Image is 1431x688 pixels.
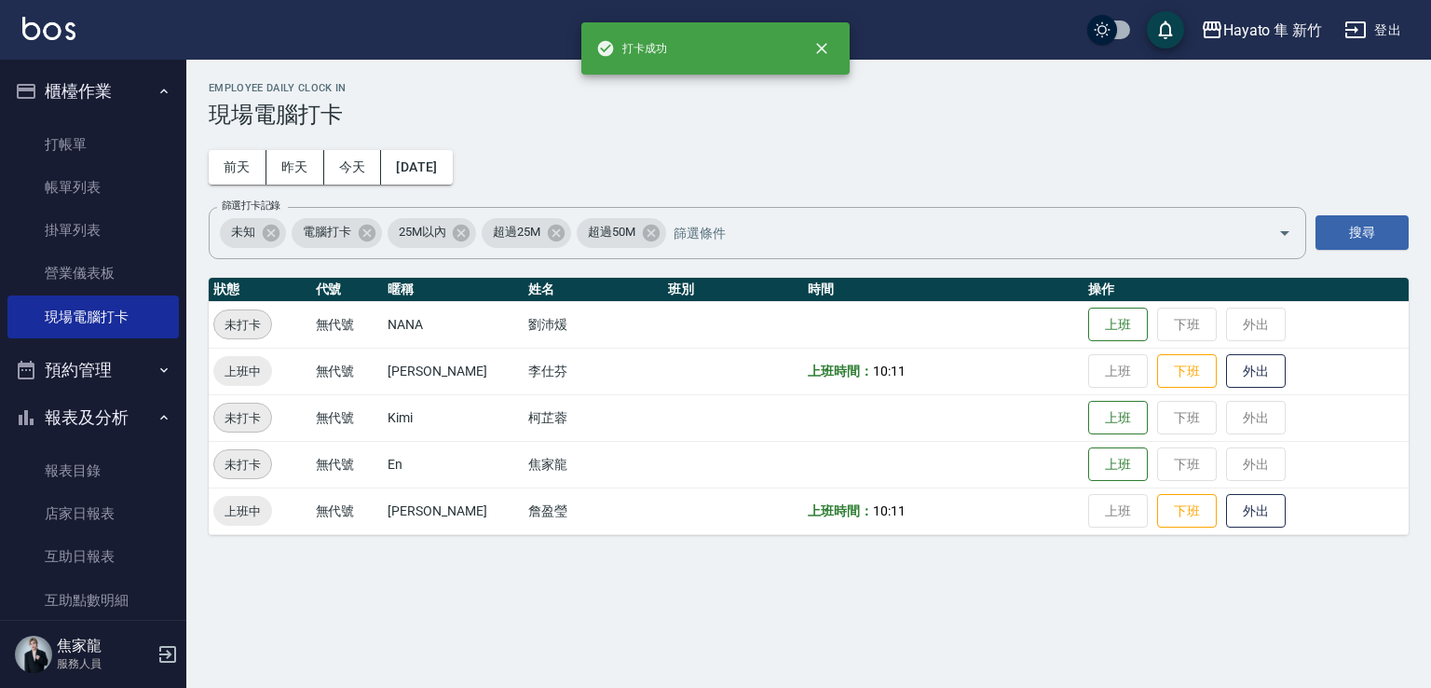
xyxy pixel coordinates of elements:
[1088,447,1148,482] button: 上班
[7,346,179,394] button: 預約管理
[663,278,803,302] th: 班別
[808,503,873,518] b: 上班時間：
[1226,494,1286,529] button: 外出
[311,301,384,348] td: 無代號
[7,252,179,295] a: 營業儀表板
[808,364,873,378] b: 上班時間：
[15,636,52,673] img: Person
[1147,11,1184,48] button: save
[524,394,663,441] td: 柯芷蓉
[7,492,179,535] a: 店家日報表
[524,278,663,302] th: 姓名
[311,394,384,441] td: 無代號
[213,502,272,521] span: 上班中
[209,102,1409,128] h3: 現場電腦打卡
[482,223,552,241] span: 超過25M
[209,82,1409,94] h2: Employee Daily Clock In
[383,278,523,302] th: 暱稱
[482,218,571,248] div: 超過25M
[1088,308,1148,342] button: 上班
[1337,13,1409,48] button: 登出
[311,278,384,302] th: 代號
[577,223,647,241] span: 超過50M
[292,218,382,248] div: 電腦打卡
[214,408,271,428] span: 未打卡
[209,278,311,302] th: 狀態
[22,17,75,40] img: Logo
[1083,278,1409,302] th: 操作
[214,455,271,475] span: 未打卡
[1157,494,1217,529] button: 下班
[669,216,1246,249] input: 篩選條件
[873,503,906,518] span: 10:11
[388,218,477,248] div: 25M以內
[524,348,663,394] td: 李仕芬
[7,123,179,166] a: 打帳單
[1157,354,1217,389] button: 下班
[801,28,842,69] button: close
[311,441,384,488] td: 無代號
[57,655,152,672] p: 服務人員
[7,67,179,116] button: 櫃檯作業
[7,166,179,209] a: 帳單列表
[1315,215,1409,250] button: 搜尋
[577,218,666,248] div: 超過50M
[1270,218,1300,248] button: Open
[383,488,523,534] td: [PERSON_NAME]
[222,199,280,213] label: 篩選打卡記錄
[7,296,179,338] a: 現場電腦打卡
[524,301,663,348] td: 劉沛煖
[383,394,523,441] td: Kimi
[311,488,384,534] td: 無代號
[220,218,286,248] div: 未知
[524,441,663,488] td: 焦家龍
[7,535,179,578] a: 互助日報表
[209,150,266,185] button: 前天
[383,301,523,348] td: NANA
[803,278,1083,302] th: 時間
[1223,19,1322,42] div: Hayato 隼 新竹
[57,637,152,655] h5: 焦家龍
[7,579,179,622] a: 互助點數明細
[388,223,457,241] span: 25M以內
[7,209,179,252] a: 掛單列表
[292,223,362,241] span: 電腦打卡
[311,348,384,394] td: 無代號
[213,362,272,381] span: 上班中
[7,449,179,492] a: 報表目錄
[381,150,452,185] button: [DATE]
[7,393,179,442] button: 報表及分析
[1088,401,1148,435] button: 上班
[1193,11,1329,49] button: Hayato 隼 新竹
[383,348,523,394] td: [PERSON_NAME]
[220,223,266,241] span: 未知
[873,364,906,378] span: 10:11
[383,441,523,488] td: En
[1226,354,1286,389] button: 外出
[524,488,663,534] td: 詹盈瑩
[214,315,271,335] span: 未打卡
[266,150,324,185] button: 昨天
[596,39,667,58] span: 打卡成功
[324,150,382,185] button: 今天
